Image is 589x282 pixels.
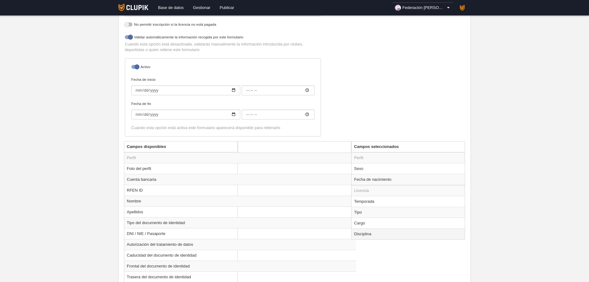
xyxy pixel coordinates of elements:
[131,110,240,119] input: Fecha de fin
[124,174,356,185] td: Cuenta bancaria
[124,239,356,250] td: Autorización del tratamiento de datos
[131,64,314,71] label: Activo
[124,196,356,206] td: Nombre
[352,218,465,228] td: Cargo
[124,250,356,261] td: Caducidad del documento de identidad
[242,85,314,95] input: Fecha de inicio
[125,34,321,41] label: Validar automáticamente la información recogida por este formulario
[131,77,314,95] label: Fecha de inicio
[352,152,465,163] td: Perfil
[124,206,356,217] td: Apellidos
[124,185,356,196] td: RFEN ID
[124,163,356,174] td: Foto del perfil
[352,163,465,174] td: Sexo
[395,5,401,11] img: Oa5IEdbCP38B.30x30.jpg
[118,4,148,11] img: Clupik
[352,207,465,218] td: Tipo
[124,152,356,163] td: Perfil
[458,4,466,12] img: PaK018JKw3ps.30x30.jpg
[125,22,321,29] label: No permitir inscripción si la licencia no está pagada
[352,174,465,185] td: Fecha de nacimiento
[131,125,314,131] div: Cuando esta opción está activa este formulario aparecerá disponible para rellenarlo
[124,141,356,152] th: Campos disponibles
[242,110,314,119] input: Fecha de fin
[352,141,465,152] th: Campos seleccionados
[392,2,454,13] a: Federación [PERSON_NAME] y León Natación
[125,41,321,53] p: Cuando esta opción está desactivada, validarás manualmente la información introducida por clubes,...
[403,5,446,11] span: Federación [PERSON_NAME] y León Natación
[131,101,314,119] label: Fecha de fin
[352,185,465,196] td: Licencia
[352,228,465,239] td: Disciplina
[124,261,356,271] td: Frontal del documento de identidad
[352,196,465,207] td: Temporada
[131,85,240,95] input: Fecha de inicio
[124,217,356,228] td: Tipo del documento de identidad
[124,228,356,239] td: DNI / NIE / Pasaporte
